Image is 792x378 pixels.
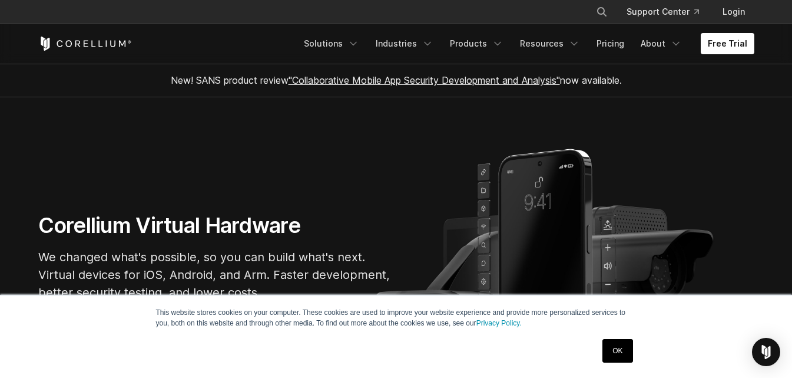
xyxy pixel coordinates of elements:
a: Products [443,33,511,54]
p: We changed what's possible, so you can build what's next. Virtual devices for iOS, Android, and A... [38,248,392,301]
a: Corellium Home [38,37,132,51]
div: Navigation Menu [297,33,754,54]
h1: Corellium Virtual Hardware [38,212,392,239]
a: Privacy Policy. [476,319,522,327]
div: Navigation Menu [582,1,754,22]
div: Open Intercom Messenger [752,338,780,366]
p: This website stores cookies on your computer. These cookies are used to improve your website expe... [156,307,637,328]
a: Login [713,1,754,22]
a: Support Center [617,1,708,22]
a: "Collaborative Mobile App Security Development and Analysis" [289,74,560,86]
button: Search [591,1,612,22]
a: Free Trial [701,33,754,54]
a: Industries [369,33,440,54]
a: Resources [513,33,587,54]
a: Pricing [589,33,631,54]
a: Solutions [297,33,366,54]
a: About [634,33,689,54]
a: OK [602,339,632,363]
span: New! SANS product review now available. [171,74,622,86]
